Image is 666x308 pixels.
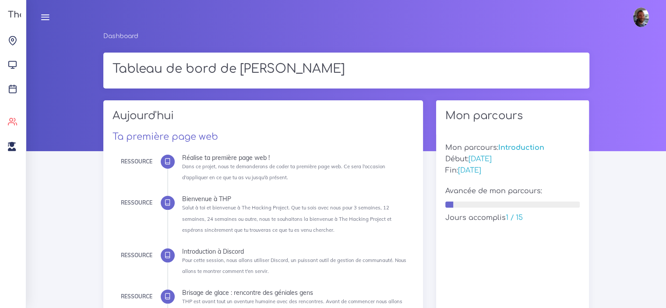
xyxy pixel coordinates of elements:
[113,110,414,128] h2: Aujourd'hui
[182,155,407,161] div: Réalise ta première page web !
[445,110,580,122] h2: Mon parcours
[103,33,138,39] a: Dashboard
[182,205,391,233] small: Salut à toi et bienvenue à The Hacking Project. Que tu sois avec nous pour 3 semaines, 12 semaine...
[458,166,481,174] span: [DATE]
[121,251,152,260] div: Ressource
[445,155,580,163] h5: Début:
[5,10,98,20] h3: The Hacking Project
[506,214,523,222] span: 1 / 15
[182,196,407,202] div: Bienvenue à THP
[182,290,407,296] div: Brisage de glace : rencontre des géniales gens
[113,131,218,142] a: Ta première page web
[121,198,152,208] div: Ressource
[469,155,492,163] span: [DATE]
[121,157,152,166] div: Ressource
[121,292,152,301] div: Ressource
[445,187,580,195] h5: Avancée de mon parcours:
[445,214,580,222] h5: Jours accomplis
[498,144,544,152] span: Introduction
[182,163,385,181] small: Dans ce projet, nous te demanderons de coder ta première page web. Ce sera l'occasion d'appliquer...
[633,7,649,27] img: buzfeicrkgnctnff1p9r.jpg
[182,257,406,274] small: Pour cette session, nous allons utiliser Discord, un puissant outil de gestion de communauté. Nou...
[113,62,580,77] h1: Tableau de bord de [PERSON_NAME]
[445,166,580,175] h5: Fin:
[445,144,580,152] h5: Mon parcours:
[182,248,407,255] div: Introduction à Discord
